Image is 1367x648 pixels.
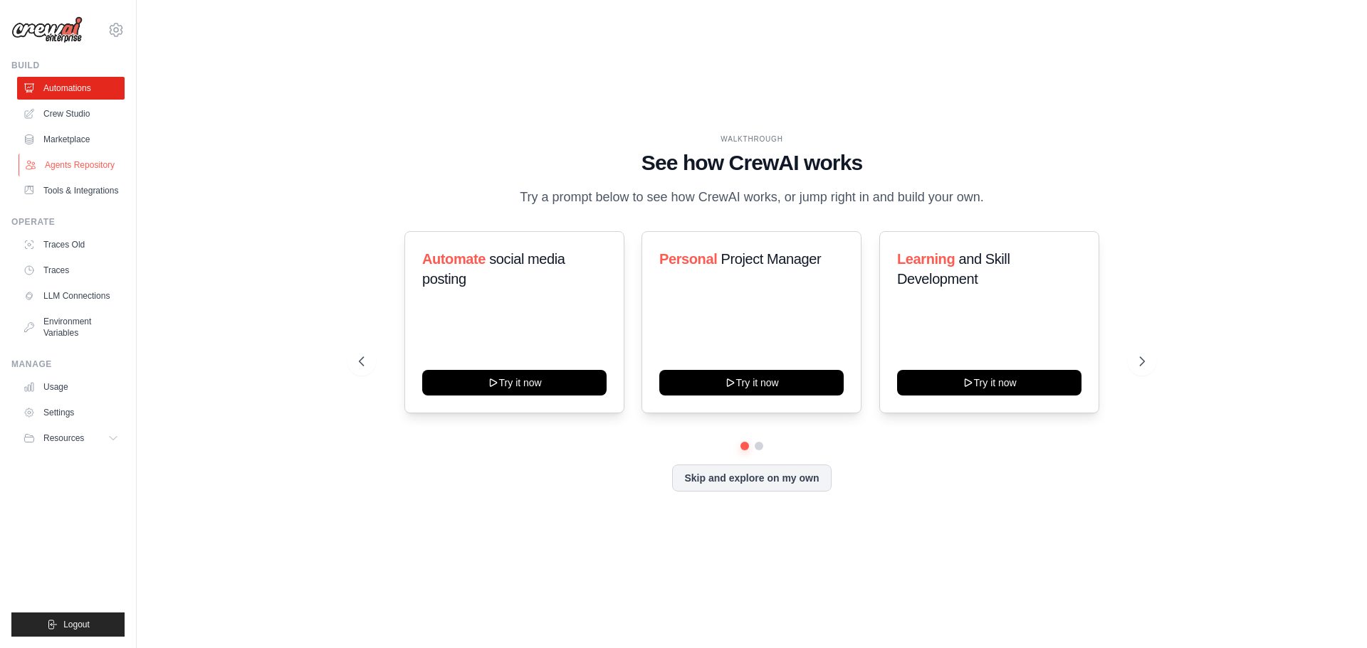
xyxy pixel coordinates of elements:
div: Manage [11,358,125,370]
p: Try a prompt below to see how CrewAI works, or jump right in and build your own. [513,187,991,208]
button: Logout [11,612,125,637]
span: Resources [43,432,84,444]
a: Environment Variables [17,310,125,344]
a: LLM Connections [17,285,125,307]
a: Tools & Integrations [17,179,125,202]
a: Automations [17,77,125,100]
span: Logout [63,619,90,630]
a: Crew Studio [17,102,125,125]
a: Traces [17,259,125,282]
button: Try it now [659,370,844,395]
span: Project Manager [721,251,822,267]
button: Resources [17,427,125,450]
button: Try it now [422,370,607,395]
span: Learning [897,251,955,267]
a: Settings [17,401,125,424]
button: Skip and explore on my own [672,464,831,492]
div: Build [11,60,125,71]
h1: See how CrewAI works [359,150,1145,176]
a: Agents Repository [19,154,126,176]
span: Automate [422,251,486,267]
div: WALKTHROUGH [359,134,1145,144]
button: Try it now [897,370,1081,395]
img: Logo [11,16,83,43]
span: social media posting [422,251,565,287]
a: Marketplace [17,128,125,151]
div: Operate [11,216,125,228]
a: Traces Old [17,233,125,256]
span: Personal [659,251,717,267]
span: and Skill Development [897,251,1010,287]
a: Usage [17,376,125,398]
